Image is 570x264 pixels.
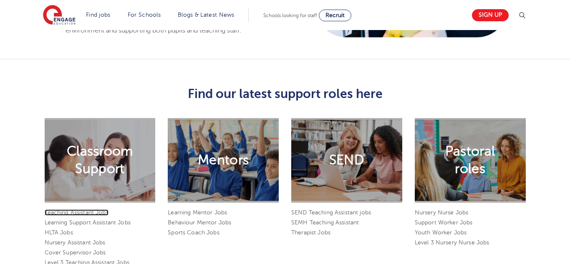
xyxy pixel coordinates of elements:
[178,12,235,18] a: Blogs & Latest News
[43,5,76,26] img: Engage Education
[168,229,219,236] a: Sports Coach Jobs
[168,219,231,226] a: Behaviour Mentor Jobs
[67,143,133,178] h2: Classroom Support
[291,229,330,236] a: Therapist Jobs
[263,13,317,18] span: Schools looking for staff
[325,12,345,18] span: Recruit
[128,12,161,18] a: For Schools
[415,229,467,236] a: Youth Worker Jobs
[38,87,532,101] h3: Find our latest support roles here
[329,151,364,169] h2: SEND
[291,209,371,216] a: SEND Teaching Assistant jobs
[86,12,111,18] a: Find jobs
[45,229,73,236] a: HLTA Jobs
[415,219,473,226] a: Support Worker Jobs
[291,219,359,226] a: SEMH Teaching Assistant
[415,209,469,216] a: Nursery Nurse Jobs
[168,209,227,216] a: Learning Mentor Jobs
[472,9,509,21] a: Sign up
[442,143,498,178] h2: Pastoral roles
[415,239,489,246] a: Level 3 Nursery Nurse Jobs
[45,219,131,226] a: Learning Support Assistant Jobs
[45,249,106,256] a: Cover Supervisor Jobs
[45,239,106,246] a: Nursery Assistant Jobs
[198,151,249,169] h2: Mentors
[45,209,108,216] a: Teaching Assistant Jobs
[319,10,351,21] a: Recruit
